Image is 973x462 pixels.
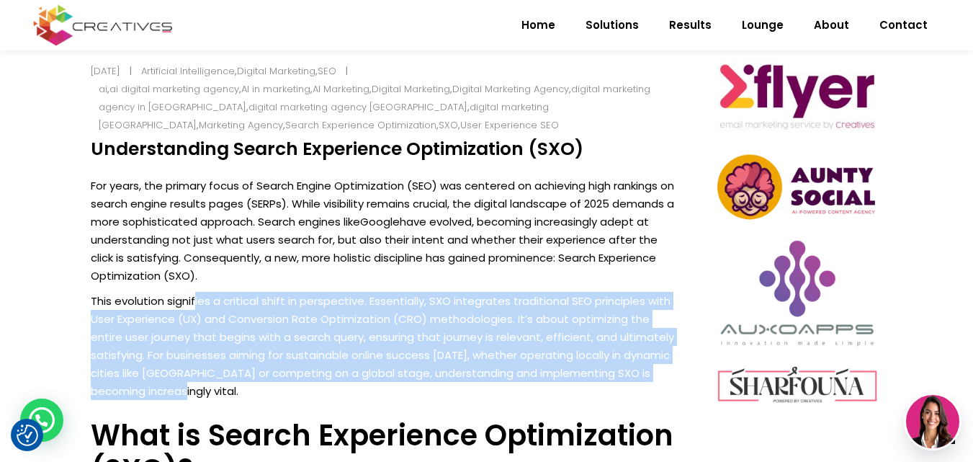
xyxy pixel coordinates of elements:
h4: Understanding Search Experience Optimization (SXO) [91,138,676,160]
a: Search Experience Optimization [285,118,436,132]
img: Creatives | Understanding Search Experience Optimization (SXO) [712,231,883,354]
p: This evolution signifies a critical shift in perspective. Essentially, SXO integrates traditional... [91,292,676,400]
a: digital marketing agency [GEOGRAPHIC_DATA] [248,100,467,114]
span: Lounge [742,6,784,44]
a: User Experience SEO [460,118,559,132]
a: ai [99,82,107,96]
a: Lounge [727,6,799,44]
span: Results [669,6,712,44]
a: SXO [439,118,458,132]
a: Artificial Intelligence [141,64,235,78]
a: Digital Marketing Agency [452,82,569,96]
a: Home [506,6,570,44]
span: Contact [879,6,928,44]
a: AI Marketing [313,82,369,96]
a: [DATE] [91,64,120,78]
div: WhatsApp contact [20,399,63,442]
a: SEO [318,64,336,78]
span: Home [521,6,555,44]
img: Revisit consent button [17,425,38,446]
a: AI in marketing [241,82,310,96]
a: Contact [864,6,943,44]
span: Solutions [586,6,639,44]
img: Creatives | Understanding Search Experience Optimization (SXO) [712,151,883,224]
a: ai digital marketing agency [109,82,239,96]
img: agent [906,395,959,448]
img: Creatives | Understanding Search Experience Optimization (SXO) [712,361,883,409]
p: For years, the primary focus of Search Engine Optimization (SEO) was centered on achieving high r... [91,177,676,285]
span: About [814,6,849,44]
button: Consent Preferences [17,425,38,446]
a: Digital Marketing [237,64,315,78]
a: Results [654,6,727,44]
img: Creatives | Understanding Search Experience Optimization (SXO) [712,44,883,143]
a: Marketing Agency [199,118,283,132]
a: Solutions [570,6,654,44]
img: Creatives [30,3,176,48]
a: About [799,6,864,44]
div: , , , , , , , , , , , , [99,80,666,134]
a: Digital Marketing [372,82,450,96]
div: , , [133,62,346,80]
a: Google [360,214,400,229]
